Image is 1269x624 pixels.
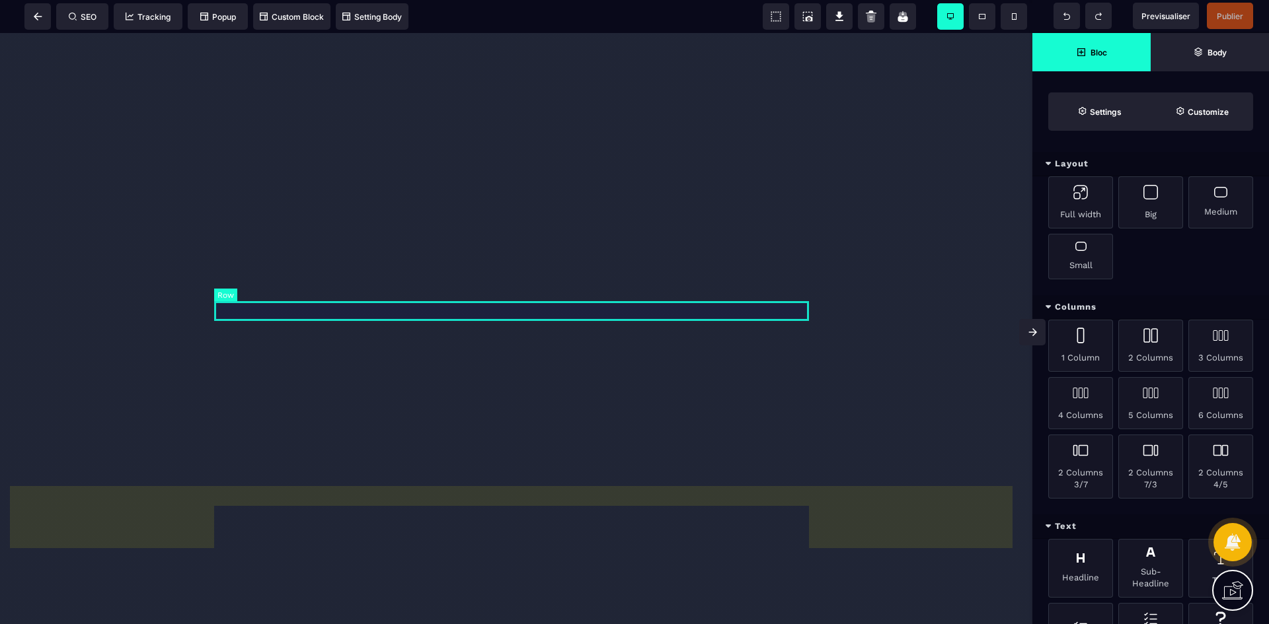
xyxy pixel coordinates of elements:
div: Headline [1048,539,1113,598]
span: Popup [200,12,236,22]
span: Setting Body [342,12,402,22]
span: Open Style Manager [1151,92,1253,131]
strong: Settings [1090,107,1122,117]
div: Full width [1048,176,1113,228]
span: Screenshot [794,3,821,30]
div: 4 Columns [1048,377,1113,429]
span: Open Blocks [1032,33,1151,71]
div: 1 Column [1048,320,1113,372]
div: 2 Columns [1118,320,1183,372]
div: Medium [1188,176,1253,228]
div: Small [1048,234,1113,279]
strong: Body [1208,48,1227,57]
div: 2 Columns 7/3 [1118,434,1183,499]
span: Publier [1217,11,1243,21]
div: 5 Columns [1118,377,1183,429]
strong: Bloc [1091,48,1107,57]
div: 3 Columns [1188,320,1253,372]
strong: Customize [1188,107,1229,117]
span: Tracking [126,12,171,22]
span: View components [763,3,789,30]
span: Preview [1133,3,1199,29]
div: 2 Columns 3/7 [1048,434,1113,499]
div: Sub-Headline [1118,539,1183,598]
div: Layout [1032,152,1269,176]
div: Text [1032,514,1269,539]
div: Columns [1032,295,1269,320]
div: Text [1188,539,1253,598]
span: Settings [1048,92,1151,131]
span: Open Layer Manager [1151,33,1269,71]
span: SEO [69,12,96,22]
span: Previsualiser [1141,11,1190,21]
div: Big [1118,176,1183,228]
span: Custom Block [260,12,324,22]
div: 6 Columns [1188,377,1253,429]
div: 2 Columns 4/5 [1188,434,1253,499]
